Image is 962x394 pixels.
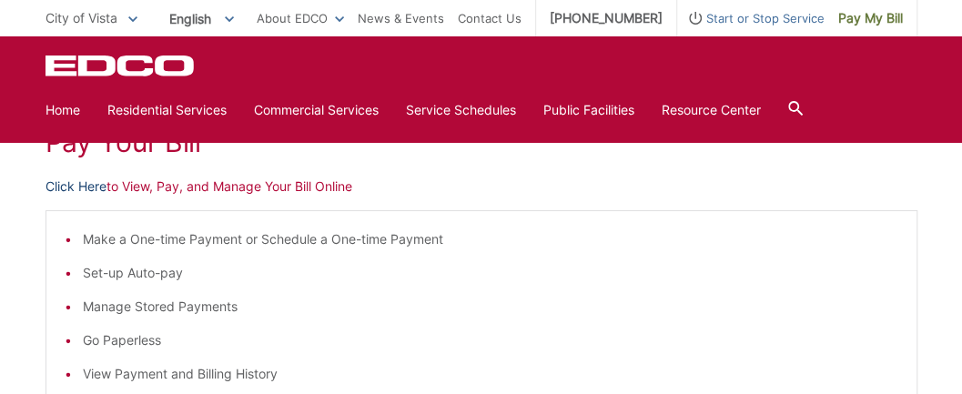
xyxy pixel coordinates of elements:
[406,100,516,120] a: Service Schedules
[46,55,197,76] a: EDCD logo. Return to the homepage.
[83,330,898,350] li: Go Paperless
[83,364,898,384] li: View Payment and Billing History
[257,8,344,28] a: About EDCO
[46,100,80,120] a: Home
[107,100,227,120] a: Residential Services
[156,4,248,34] span: English
[543,100,634,120] a: Public Facilities
[838,8,903,28] span: Pay My Bill
[83,297,898,317] li: Manage Stored Payments
[254,100,379,120] a: Commercial Services
[662,100,761,120] a: Resource Center
[46,177,106,197] a: Click Here
[46,10,117,25] span: City of Vista
[46,177,917,197] p: to View, Pay, and Manage Your Bill Online
[358,8,444,28] a: News & Events
[83,263,898,283] li: Set-up Auto-pay
[83,229,898,249] li: Make a One-time Payment or Schedule a One-time Payment
[458,8,522,28] a: Contact Us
